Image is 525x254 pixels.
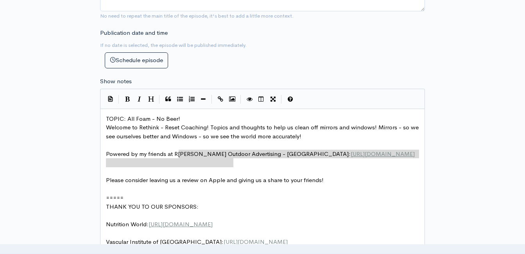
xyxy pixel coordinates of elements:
[106,220,213,228] span: Nutrition World:
[159,95,160,104] i: |
[244,93,255,105] button: Toggle Preview
[145,93,157,105] button: Heading
[149,220,213,228] span: [URL][DOMAIN_NAME]
[106,194,124,201] span: =====
[106,203,199,210] span: THANK YOU TO OUR SPONSORS:
[267,93,279,105] button: Toggle Fullscreen
[224,238,288,245] span: [URL][DOMAIN_NAME]
[226,93,238,105] button: Insert Image
[133,93,145,105] button: Italic
[105,52,168,68] button: Schedule episode
[106,176,324,184] span: Please consider leaving us a review on Apple and giving us a share to your friends!
[284,93,296,105] button: Markdown Guide
[106,123,420,140] span: Welcome to Rethink - Reset Coaching! Topics and thoughts to help us clean off mirrors and windows...
[100,77,132,86] label: Show notes
[351,150,415,157] span: [URL][DOMAIN_NAME]
[281,95,282,104] i: |
[162,93,174,105] button: Quote
[186,93,197,105] button: Numbered List
[197,93,209,105] button: Insert Horizontal Line
[106,238,288,245] span: Vascular Institute of [GEOGRAPHIC_DATA]:
[100,13,294,19] small: No need to repeat the main title of the episode, it's best to add a little more context.
[106,150,415,157] span: Powered by my friends at R
[100,29,168,38] label: Publication date and time
[178,150,351,157] span: [PERSON_NAME] Outdoor Advertising - [GEOGRAPHIC_DATA]:
[106,115,180,122] span: TOPIC: All Foam - No Beer!
[100,42,247,48] small: If no date is selected, the episode will be published immediately.
[122,93,133,105] button: Bold
[174,93,186,105] button: Generic List
[215,93,226,105] button: Create Link
[255,93,267,105] button: Toggle Side by Side
[104,93,116,104] button: Insert Show Notes Template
